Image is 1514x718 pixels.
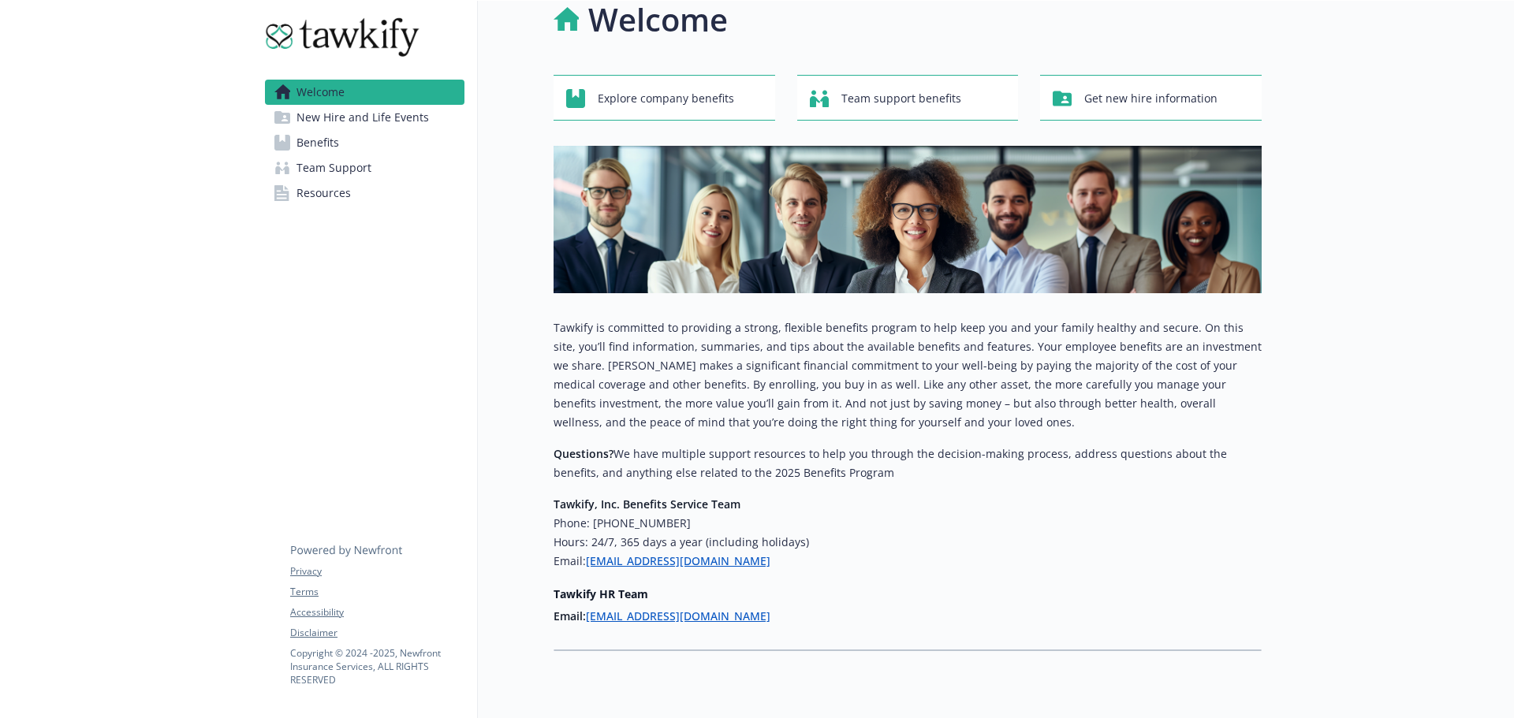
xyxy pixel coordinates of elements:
[797,75,1019,121] button: Team support benefits
[290,585,464,599] a: Terms
[296,80,345,105] span: Welcome
[554,497,740,512] strong: Tawkify, Inc. Benefits Service Team
[586,553,770,568] a: [EMAIL_ADDRESS][DOMAIN_NAME]
[1040,75,1262,121] button: Get new hire information
[554,552,1262,571] h6: Email:
[554,514,1262,533] h6: Phone: [PHONE_NUMBER]
[841,84,961,113] span: Team support benefits
[290,605,464,619] a: Accessibility
[554,608,1262,624] h4: Email:
[290,646,464,686] p: Copyright © 2024 - 2025 , Newfront Insurance Services, ALL RIGHTS RESERVED
[296,155,371,180] span: Team Support
[265,130,464,155] a: Benefits
[554,445,1262,482] p: We have multiple support resources to help you through the decision-making process, address quest...
[265,80,464,105] a: Welcome
[554,533,1262,552] h6: Hours: 24/7, 365 days a year (including holidays)​
[296,180,351,206] span: Resources
[265,105,464,130] a: New Hire and Life Events
[265,180,464,206] a: Resources
[554,446,613,461] strong: Questions?
[296,105,429,130] span: New Hire and Life Events
[1084,84,1218,113] span: Get new hire information
[554,586,648,601] strong: Tawkify HR Team
[554,75,775,121] button: Explore company benefits
[554,318,1262,432] p: Tawkify is committed to providing a strong, flexible benefits program to help keep you and your f...
[290,626,464,640] a: Disclaimer
[265,155,464,180] a: Team Support
[296,130,339,155] span: Benefits
[598,84,734,113] span: Explore company benefits
[290,564,464,578] a: Privacy
[586,608,770,623] a: [EMAIL_ADDRESS][DOMAIN_NAME]
[554,146,1262,293] img: overview page banner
